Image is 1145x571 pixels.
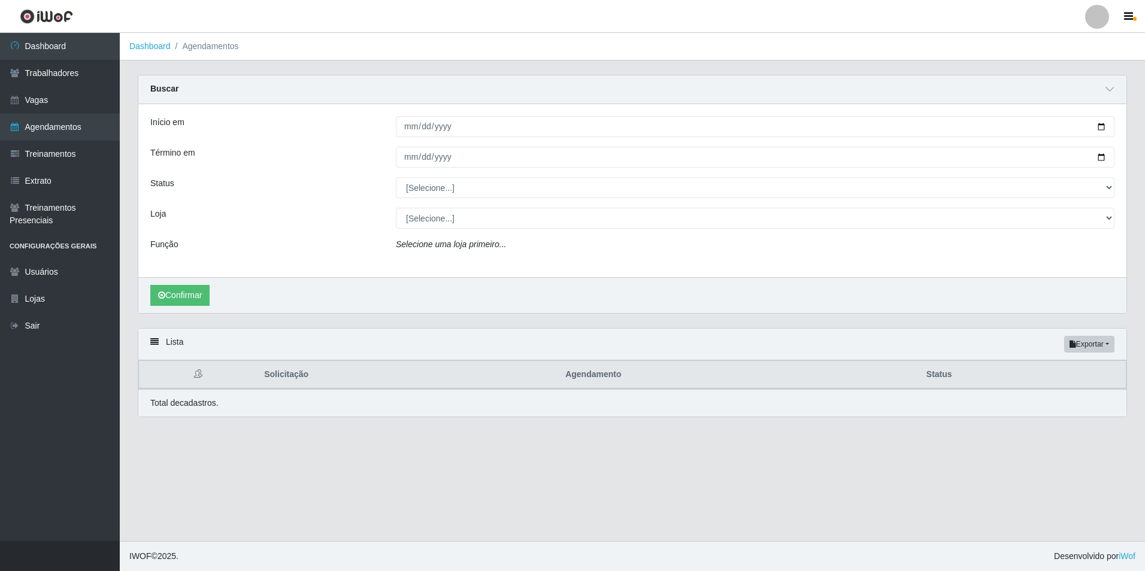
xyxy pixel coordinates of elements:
a: Dashboard [129,41,171,51]
label: Início em [150,116,184,129]
label: Função [150,238,178,251]
span: Desenvolvido por [1054,550,1135,563]
input: 00/00/0000 [396,116,1114,137]
nav: breadcrumb [120,33,1145,60]
div: Lista [138,329,1126,360]
label: Término em [150,147,195,159]
i: Selecione uma loja primeiro... [396,239,506,249]
label: Status [150,177,174,190]
th: Solicitação [257,361,558,389]
img: CoreUI Logo [20,9,73,24]
button: Exportar [1064,336,1114,353]
strong: Buscar [150,84,178,93]
p: Total de cadastros. [150,397,219,409]
li: Agendamentos [171,40,239,53]
span: © 2025 . [129,550,178,563]
label: Loja [150,208,166,220]
input: 00/00/0000 [396,147,1114,168]
button: Confirmar [150,285,210,306]
a: iWof [1119,551,1135,561]
th: Status [919,361,1126,389]
span: IWOF [129,551,152,561]
th: Agendamento [558,361,919,389]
